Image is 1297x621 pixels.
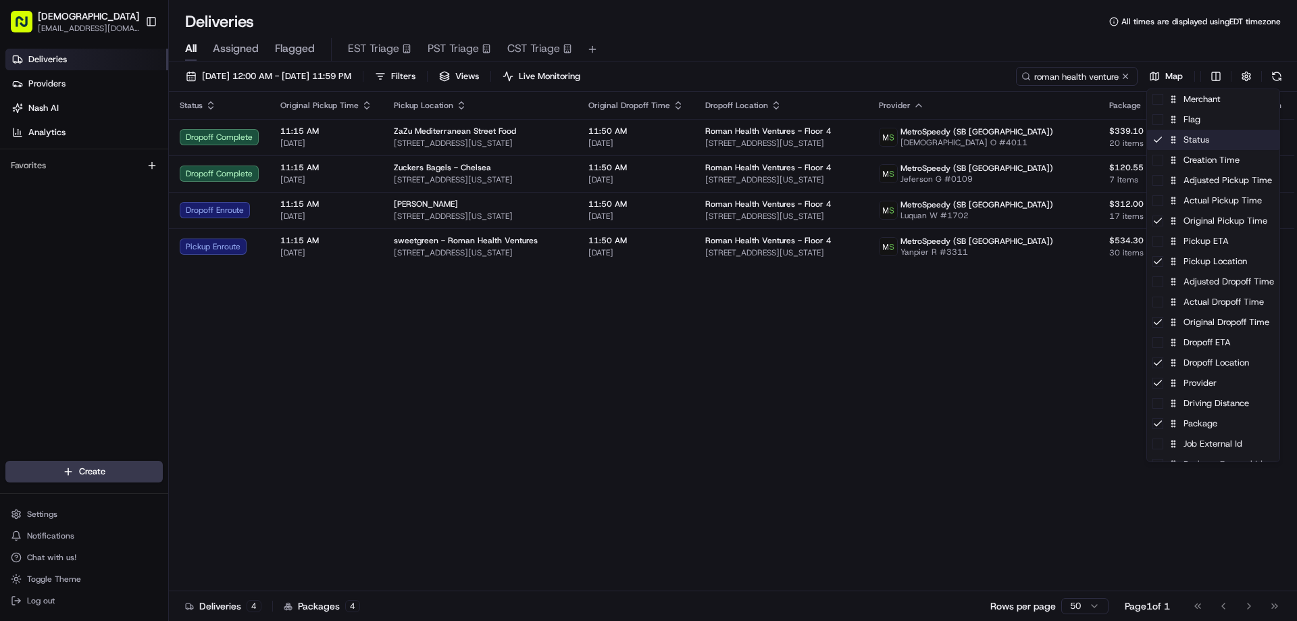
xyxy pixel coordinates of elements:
div: 📗 [14,197,24,208]
div: Creation Time [1147,150,1279,170]
button: Start new chat [230,133,246,149]
div: Package External Id [1147,454,1279,474]
div: Adjusted Pickup Time [1147,170,1279,191]
div: Package [1147,414,1279,434]
div: Merchant [1147,89,1279,109]
div: Dropoff ETA [1147,332,1279,353]
div: Pickup Location [1147,251,1279,272]
div: Status [1147,130,1279,150]
div: Original Pickup Time [1147,211,1279,231]
div: Original Dropoff Time [1147,312,1279,332]
div: Actual Pickup Time [1147,191,1279,211]
div: We're available if you need us! [46,143,171,153]
div: Pickup ETA [1147,231,1279,251]
div: Start new chat [46,129,222,143]
span: API Documentation [128,196,217,209]
div: Adjusted Dropoff Time [1147,272,1279,292]
div: Driving Distance [1147,393,1279,414]
a: Powered byPylon [95,228,163,239]
span: Pylon [134,229,163,239]
p: Welcome 👋 [14,54,246,76]
div: Dropoff Location [1147,353,1279,373]
img: Nash [14,14,41,41]
div: Job External Id [1147,434,1279,454]
input: Clear [35,87,223,101]
span: Knowledge Base [27,196,103,209]
div: 💻 [114,197,125,208]
a: 📗Knowledge Base [8,191,109,215]
div: Flag [1147,109,1279,130]
img: 1736555255976-a54dd68f-1ca7-489b-9aae-adbdc363a1c4 [14,129,38,153]
div: Actual Dropoff Time [1147,292,1279,312]
div: Provider [1147,373,1279,393]
a: 💻API Documentation [109,191,222,215]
